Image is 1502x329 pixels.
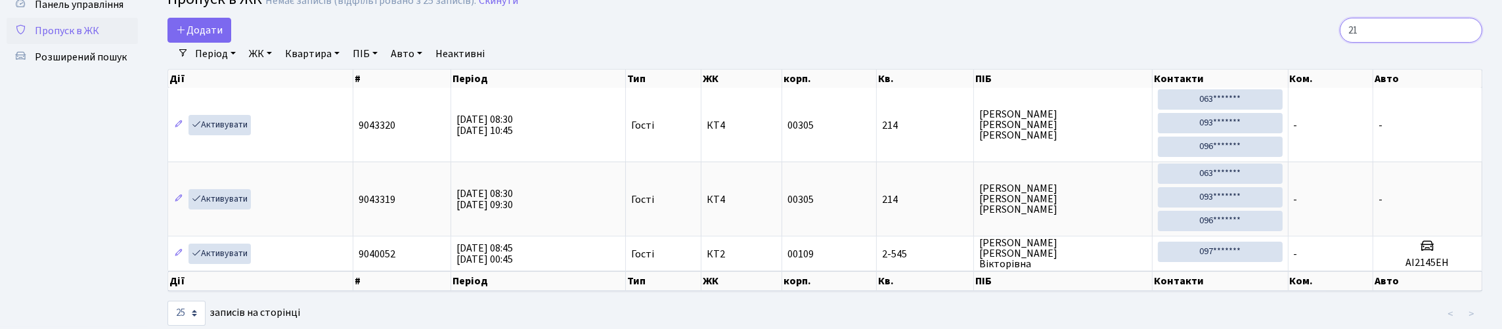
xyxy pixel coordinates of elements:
[707,249,777,259] span: КТ2
[701,70,783,88] th: ЖК
[707,120,777,131] span: КТ4
[167,301,300,326] label: записів на сторінці
[1373,271,1482,291] th: Авто
[188,115,251,135] a: Активувати
[7,18,138,44] a: Пропуск в ЖК
[631,194,654,205] span: Гості
[244,43,277,65] a: ЖК
[430,43,490,65] a: Неактивні
[188,189,251,209] a: Активувати
[456,112,513,138] span: [DATE] 08:30 [DATE] 10:45
[1340,18,1482,43] input: Пошук...
[167,301,206,326] select: записів на сторінці
[626,271,701,291] th: Тип
[974,271,1153,291] th: ПІБ
[701,271,783,291] th: ЖК
[1379,192,1382,207] span: -
[1294,192,1298,207] span: -
[1379,118,1382,133] span: -
[188,244,251,264] a: Активувати
[1289,70,1374,88] th: Ком.
[1153,271,1288,291] th: Контакти
[456,186,513,212] span: [DATE] 08:30 [DATE] 09:30
[631,249,654,259] span: Гості
[451,271,626,291] th: Період
[882,120,967,131] span: 214
[359,192,395,207] span: 9043319
[168,271,353,291] th: Дії
[707,194,777,205] span: КТ4
[1294,118,1298,133] span: -
[979,109,1147,141] span: [PERSON_NAME] [PERSON_NAME] [PERSON_NAME]
[1153,70,1288,88] th: Контакти
[168,70,353,88] th: Дії
[787,118,814,133] span: 00305
[347,43,383,65] a: ПІБ
[882,194,967,205] span: 214
[882,249,967,259] span: 2-545
[631,120,654,131] span: Гості
[451,70,626,88] th: Період
[1294,247,1298,261] span: -
[877,271,973,291] th: Кв.
[979,238,1147,269] span: [PERSON_NAME] [PERSON_NAME] Вікторівна
[353,271,451,291] th: #
[190,43,241,65] a: Період
[35,24,99,38] span: Пропуск в ЖК
[782,70,877,88] th: корп.
[353,70,451,88] th: #
[35,50,127,64] span: Розширений пошук
[280,43,345,65] a: Квартира
[787,247,814,261] span: 00109
[974,70,1153,88] th: ПІБ
[1289,271,1374,291] th: Ком.
[7,44,138,70] a: Розширений пошук
[787,192,814,207] span: 00305
[626,70,701,88] th: Тип
[359,247,395,261] span: 9040052
[386,43,428,65] a: Авто
[782,271,877,291] th: корп.
[1379,257,1476,269] h5: АІ2145ЕН
[1373,70,1482,88] th: Авто
[359,118,395,133] span: 9043320
[877,70,973,88] th: Кв.
[979,183,1147,215] span: [PERSON_NAME] [PERSON_NAME] [PERSON_NAME]
[456,241,513,267] span: [DATE] 08:45 [DATE] 00:45
[176,23,223,37] span: Додати
[167,18,231,43] a: Додати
